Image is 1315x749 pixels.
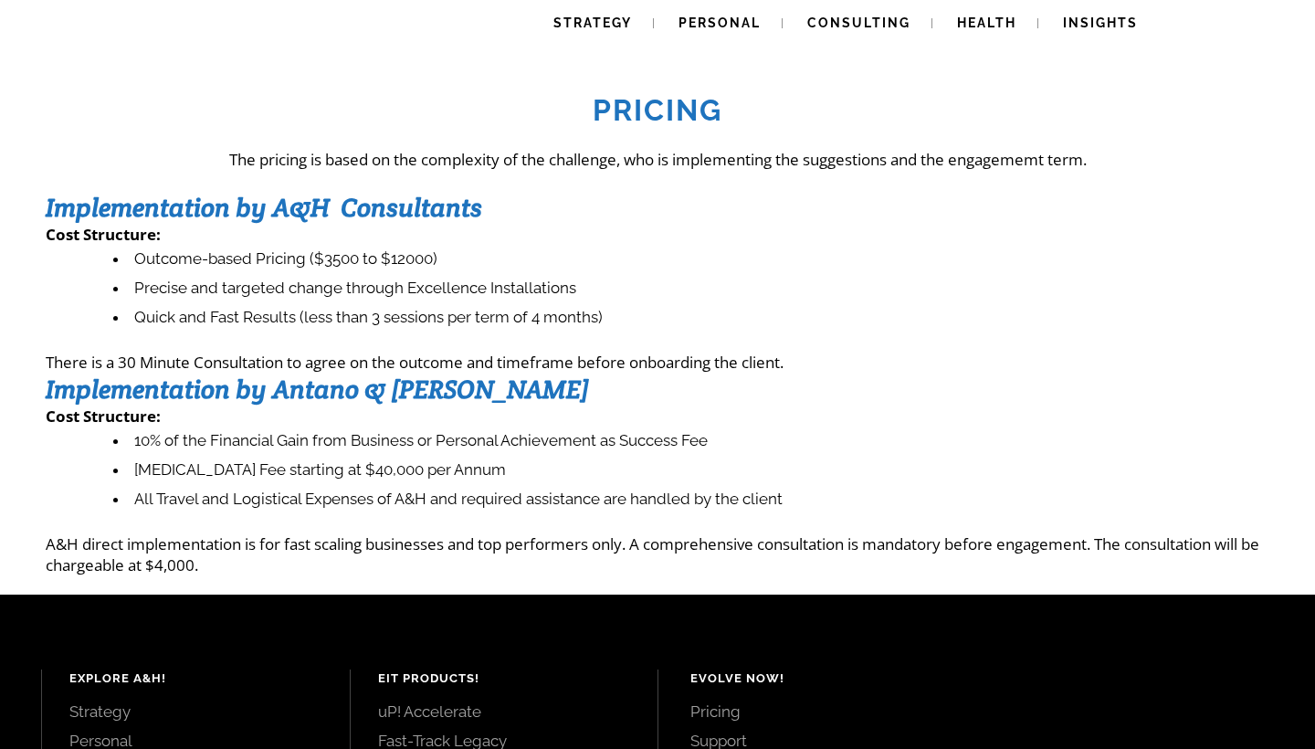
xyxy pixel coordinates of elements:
[46,406,161,427] strong: Cost Structure:
[69,702,322,722] a: Strategy
[1063,16,1138,30] span: Insights
[46,373,589,406] strong: Implementation by Antano & [PERSON_NAME]
[46,224,156,245] strong: Cost Structure
[690,670,966,688] h4: Evolve Now!
[378,702,631,722] a: uP! Accelerate
[113,456,1269,485] li: [MEDICAL_DATA] Fee starting at $40,000 per Annum
[690,702,966,722] a: Pricing
[46,352,1269,373] p: There is a 30 Minute Consultation to agree on the outcome and timeframe before onboarding the cli...
[807,16,910,30] span: Consulting
[46,533,1269,575] p: A&H direct implementation is for fast scaling businesses and top performers only. A comprehensive...
[113,427,1269,456] li: 10% of the Financial Gain from Business or Personal Achievement as Success Fee
[113,485,1269,514] li: All Travel and Logistical Expenses of A&H and required assistance are handled by the client
[679,16,761,30] span: Personal
[378,670,631,688] h4: EIT Products!
[113,245,1269,274] li: Outcome-based Pricing ($3500 to $12000)
[69,670,322,688] h4: Explore A&H!
[957,16,1016,30] span: Health
[113,274,1269,303] li: Precise and targeted change through Excellence Installations
[553,16,632,30] span: Strategy
[46,191,482,224] strong: Implementation by A&H Consultants
[593,93,722,127] strong: Pricing
[46,149,1269,170] p: The pricing is based on the complexity of the challenge, who is implementing the suggestions and ...
[113,303,1269,332] li: Quick and Fast Results (less than 3 sessions per term of 4 months)
[156,224,161,245] strong: :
